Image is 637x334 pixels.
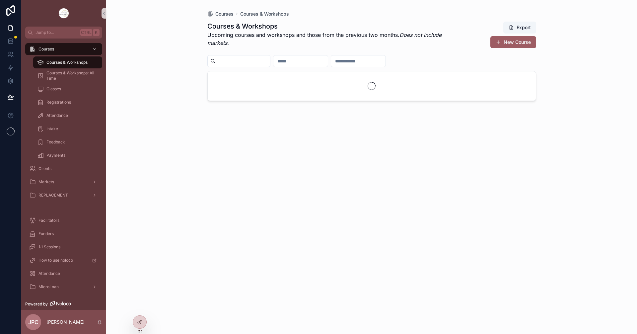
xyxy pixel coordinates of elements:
a: Registrations [33,96,102,108]
span: Ctrl [80,29,92,36]
span: How to use noloco [38,258,73,263]
span: Markets [38,179,54,185]
span: Attendance [38,271,60,276]
a: Markets [25,176,102,188]
p: [PERSON_NAME] [46,319,85,325]
a: Clients [25,163,102,175]
span: Registrations [46,100,71,105]
a: How to use noloco [25,254,102,266]
span: K [94,30,99,35]
span: Courses & Workshops: All Time [46,70,96,81]
span: 1:1 Sessions [38,244,60,250]
a: Attendance [33,110,102,122]
a: Courses [207,11,234,17]
span: Courses [215,11,234,17]
span: Powered by [25,301,48,307]
h1: Courses & Workshops [207,22,453,31]
a: Attendance [25,268,102,280]
span: Clients [38,166,51,171]
img: App logo [58,8,69,19]
a: Intake [33,123,102,135]
a: Courses & Workshops [240,11,289,17]
button: Export [503,22,536,34]
span: Attendance [46,113,68,118]
a: Feedback [33,136,102,148]
a: Funders [25,228,102,240]
a: MicroLoan [25,281,102,293]
a: REPLACEMENT [25,189,102,201]
a: Courses & Workshops [33,56,102,68]
a: Facilitators [25,214,102,226]
span: Feedback [46,139,65,145]
span: Funders [38,231,54,236]
em: Does not include markets. [207,32,442,46]
a: Courses [25,43,102,55]
span: REPLACEMENT [38,193,68,198]
p: Upcoming courses and workshops and those from the previous two months. [207,31,453,47]
span: Courses & Workshops [46,60,88,65]
a: Courses & Workshops: All Time [33,70,102,82]
span: Facilitators [38,218,59,223]
span: Jump to... [35,30,78,35]
span: JPC [28,318,38,326]
button: New Course [490,36,536,48]
span: Payments [46,153,65,158]
span: Courses [38,46,54,52]
a: Classes [33,83,102,95]
span: MicroLoan [38,284,59,290]
a: Payments [33,149,102,161]
button: Jump to...CtrlK [25,27,102,39]
span: Classes [46,86,61,92]
a: Powered by [21,298,106,310]
a: 1:1 Sessions [25,241,102,253]
div: scrollable content [21,39,106,298]
span: Intake [46,126,58,131]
